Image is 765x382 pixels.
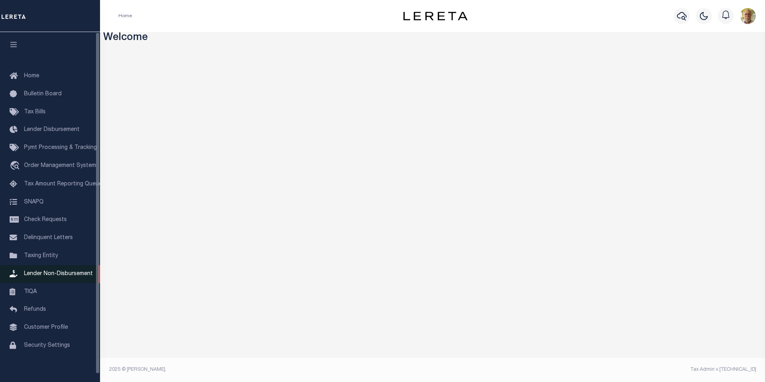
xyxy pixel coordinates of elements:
[24,271,93,277] span: Lender Non-Disbursement
[439,366,756,373] div: Tax Admin v.[TECHNICAL_ID]
[24,217,67,223] span: Check Requests
[24,307,46,312] span: Refunds
[24,73,39,79] span: Home
[24,343,70,348] span: Security Settings
[24,199,44,205] span: SNAPQ
[24,127,80,133] span: Lender Disbursement
[24,253,58,259] span: Taxing Entity
[24,235,73,241] span: Delinquent Letters
[118,12,132,20] li: Home
[24,181,102,187] span: Tax Amount Reporting Queue
[10,161,22,171] i: travel_explore
[24,325,68,330] span: Customer Profile
[24,109,46,115] span: Tax Bills
[24,145,97,151] span: Pymt Processing & Tracking
[103,366,433,373] div: 2025 © [PERSON_NAME].
[24,91,62,97] span: Bulletin Board
[403,12,467,20] img: logo-dark.svg
[24,289,37,294] span: TIQA
[103,32,762,44] h3: Welcome
[24,163,96,169] span: Order Management System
